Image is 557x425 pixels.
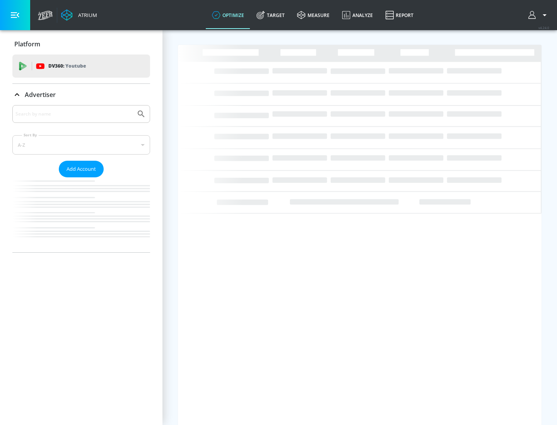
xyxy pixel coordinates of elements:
p: Advertiser [25,90,56,99]
div: Platform [12,33,150,55]
div: Advertiser [12,105,150,252]
a: measure [291,1,336,29]
a: Analyze [336,1,379,29]
a: optimize [206,1,250,29]
button: Add Account [59,161,104,177]
a: Target [250,1,291,29]
div: A-Z [12,135,150,155]
a: Atrium [61,9,97,21]
nav: list of Advertiser [12,177,150,252]
div: Advertiser [12,84,150,105]
label: Sort By [22,133,39,138]
p: Youtube [65,62,86,70]
div: DV360: Youtube [12,54,150,78]
input: Search by name [15,109,133,119]
span: Add Account [67,165,96,173]
a: Report [379,1,420,29]
p: Platform [14,40,40,48]
div: Atrium [75,12,97,19]
span: v 4.24.0 [538,25,549,30]
p: DV360: [48,62,86,70]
